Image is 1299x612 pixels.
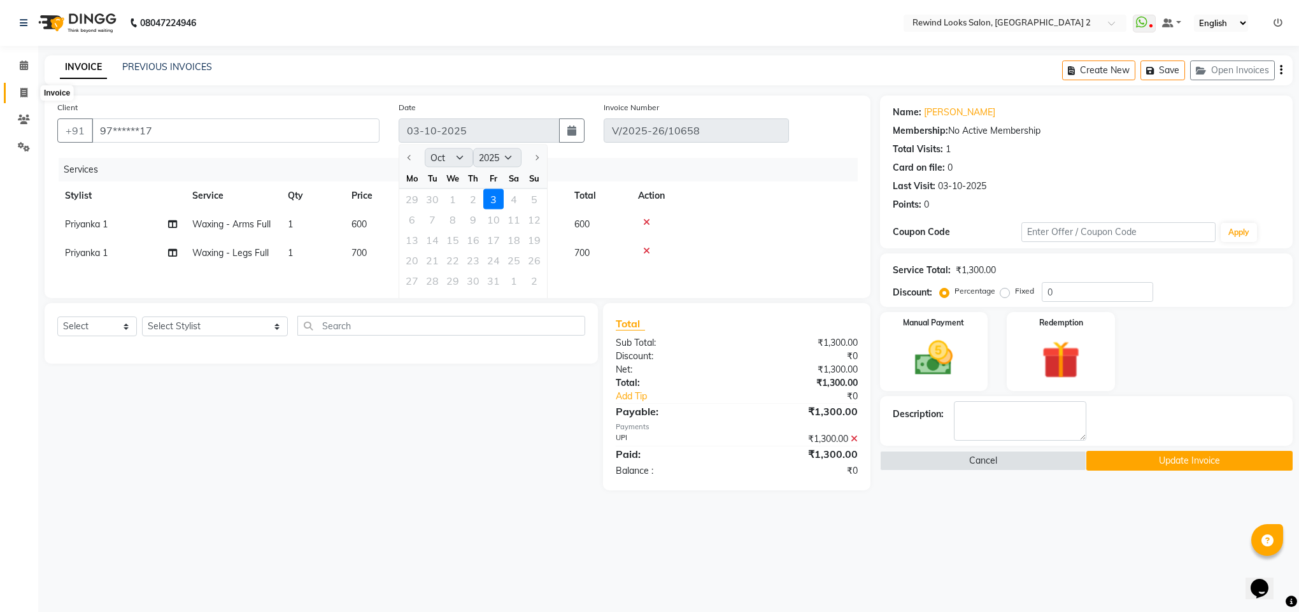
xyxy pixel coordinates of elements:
[938,180,986,193] div: 03-10-2025
[1086,451,1293,471] button: Update Invoice
[758,390,867,403] div: ₹0
[737,404,867,419] div: ₹1,300.00
[893,161,945,174] div: Card on file:
[616,317,645,331] span: Total
[1030,336,1091,383] img: _gift.svg
[192,247,269,259] span: Waxing - Legs Full
[59,158,867,181] div: Services
[65,218,108,230] span: Priyanka 1
[41,85,73,101] div: Invoice
[57,181,185,210] th: Stylist
[399,102,416,113] label: Date
[60,56,107,79] a: INVOICE
[483,168,504,189] div: Fr
[122,61,212,73] a: PREVIOUS INVOICES
[504,168,524,189] div: Sa
[924,198,929,211] div: 0
[956,264,996,277] div: ₹1,300.00
[351,247,367,259] span: 700
[1015,285,1034,297] label: Fixed
[32,5,120,41] img: logo
[924,106,995,119] a: [PERSON_NAME]
[606,350,737,363] div: Discount:
[630,181,858,210] th: Action
[443,168,463,189] div: We
[893,225,1022,239] div: Coupon Code
[1140,60,1185,80] button: Save
[425,148,473,167] select: Select month
[955,285,995,297] label: Percentage
[604,102,659,113] label: Invoice Number
[606,446,737,462] div: Paid:
[893,180,935,193] div: Last Visit:
[524,168,544,189] div: Su
[893,106,921,119] div: Name:
[297,316,585,336] input: Search
[606,390,758,403] a: Add Tip
[422,168,443,189] div: Tu
[192,218,271,230] span: Waxing - Arms Full
[737,464,867,478] div: ₹0
[893,143,943,156] div: Total Visits:
[574,247,590,259] span: 700
[903,317,964,329] label: Manual Payment
[402,168,422,189] div: Mo
[893,264,951,277] div: Service Total:
[737,376,867,390] div: ₹1,300.00
[616,422,857,432] div: Payments
[893,198,921,211] div: Points:
[737,432,867,446] div: ₹1,300.00
[903,336,965,380] img: _cash.svg
[351,218,367,230] span: 600
[344,181,471,210] th: Price
[1039,317,1083,329] label: Redemption
[737,363,867,376] div: ₹1,300.00
[1246,561,1286,599] iframe: chat widget
[567,181,630,210] th: Total
[280,181,344,210] th: Qty
[606,404,737,419] div: Payable:
[737,350,867,363] div: ₹0
[574,218,590,230] span: 600
[893,286,932,299] div: Discount:
[65,247,108,259] span: Priyanka 1
[893,124,948,138] div: Membership:
[1221,223,1257,242] button: Apply
[57,102,78,113] label: Client
[946,143,951,156] div: 1
[606,432,737,446] div: UPI
[1021,222,1215,242] input: Enter Offer / Coupon Code
[606,336,737,350] div: Sub Total:
[57,118,93,143] button: +91
[606,464,737,478] div: Balance :
[1062,60,1135,80] button: Create New
[288,218,293,230] span: 1
[606,363,737,376] div: Net:
[948,161,953,174] div: 0
[288,247,293,259] span: 1
[737,336,867,350] div: ₹1,300.00
[185,181,280,210] th: Service
[880,451,1086,471] button: Cancel
[140,5,196,41] b: 08047224946
[473,148,522,167] select: Select year
[1190,60,1275,80] button: Open Invoices
[606,376,737,390] div: Total:
[92,118,380,143] input: Search by Name/Mobile/Email/Code
[737,446,867,462] div: ₹1,300.00
[463,168,483,189] div: Th
[893,408,944,421] div: Description:
[893,124,1280,138] div: No Active Membership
